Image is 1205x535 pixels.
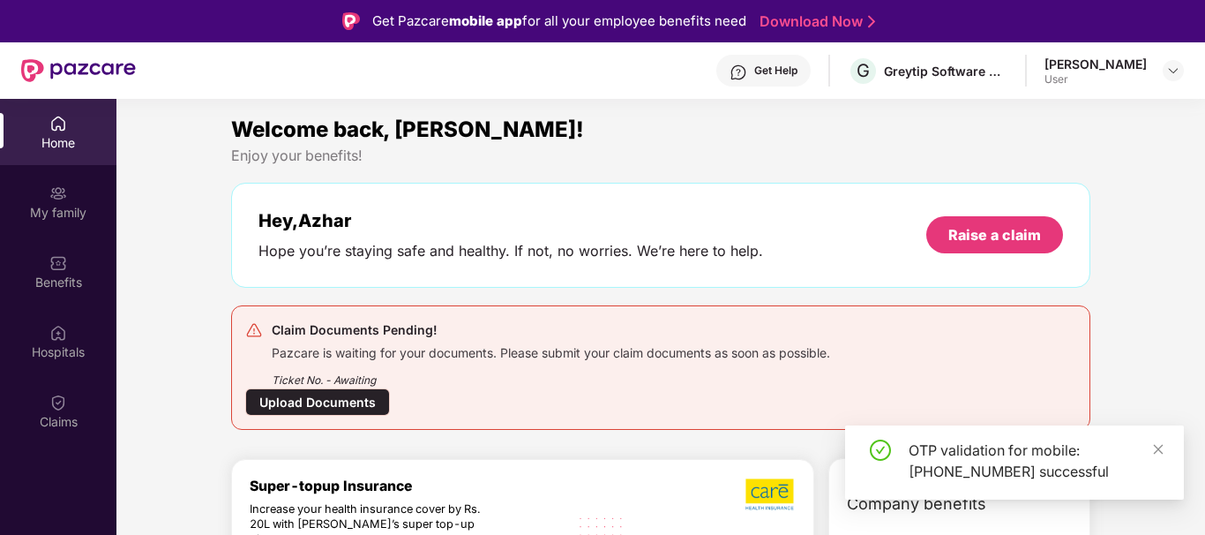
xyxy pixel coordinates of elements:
[250,478,568,494] div: Super-topup Insurance
[745,478,796,511] img: b5dec4f62d2307b9de63beb79f102df3.png
[49,324,67,342] img: svg+xml;base64,PHN2ZyBpZD0iSG9zcGl0YWxzIiB4bWxucz0iaHR0cDovL3d3dy53My5vcmcvMjAwMC9zdmciIHdpZHRoPS...
[1044,56,1147,72] div: [PERSON_NAME]
[21,59,136,82] img: New Pazcare Logo
[449,12,522,29] strong: mobile app
[868,12,875,31] img: Stroke
[754,64,797,78] div: Get Help
[272,341,830,361] div: Pazcare is waiting for your documents. Please submit your claim documents as soon as possible.
[948,225,1041,245] div: Raise a claim
[857,60,870,81] span: G
[1166,64,1180,78] img: svg+xml;base64,PHN2ZyBpZD0iRHJvcGRvd24tMzJ4MzIiIHhtbG5zPSJodHRwOi8vd3d3LnczLm9yZy8yMDAwL3N2ZyIgd2...
[49,185,67,202] img: svg+xml;base64,PHN2ZyB3aWR0aD0iMjAiIGhlaWdodD0iMjAiIHZpZXdCb3g9IjAgMCAyMCAyMCIgZmlsbD0ibm9uZSIgeG...
[272,320,830,341] div: Claim Documents Pending!
[730,64,747,81] img: svg+xml;base64,PHN2ZyBpZD0iSGVscC0zMngzMiIgeG1sbnM9Imh0dHA6Ly93d3cudzMub3JnLzIwMDAvc3ZnIiB3aWR0aD...
[372,11,746,32] div: Get Pazcare for all your employee benefits need
[760,12,870,31] a: Download Now
[49,254,67,272] img: svg+xml;base64,PHN2ZyBpZD0iQmVuZWZpdHMiIHhtbG5zPSJodHRwOi8vd3d3LnczLm9yZy8yMDAwL3N2ZyIgd2lkdGg9Ij...
[272,361,830,388] div: Ticket No. - Awaiting
[258,242,763,260] div: Hope you’re staying safe and healthy. If not, no worries. We’re here to help.
[342,12,360,30] img: Logo
[870,440,891,461] span: check-circle
[49,394,67,411] img: svg+xml;base64,PHN2ZyBpZD0iQ2xhaW0iIHhtbG5zPSJodHRwOi8vd3d3LnczLm9yZy8yMDAwL3N2ZyIgd2lkdGg9IjIwIi...
[49,115,67,132] img: svg+xml;base64,PHN2ZyBpZD0iSG9tZSIgeG1sbnM9Imh0dHA6Ly93d3cudzMub3JnLzIwMDAvc3ZnIiB3aWR0aD0iMjAiIG...
[245,321,263,339] img: svg+xml;base64,PHN2ZyB4bWxucz0iaHR0cDovL3d3dy53My5vcmcvMjAwMC9zdmciIHdpZHRoPSIyNCIgaGVpZ2h0PSIyNC...
[909,440,1163,482] div: OTP validation for mobile: [PHONE_NUMBER] successful
[258,210,763,231] div: Hey, Azhar
[231,147,1090,165] div: Enjoy your benefits!
[245,388,390,416] div: Upload Documents
[231,117,584,142] span: Welcome back, [PERSON_NAME]!
[884,63,1007,79] div: Greytip Software Private Limited
[1044,72,1147,87] div: User
[1152,443,1164,456] span: close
